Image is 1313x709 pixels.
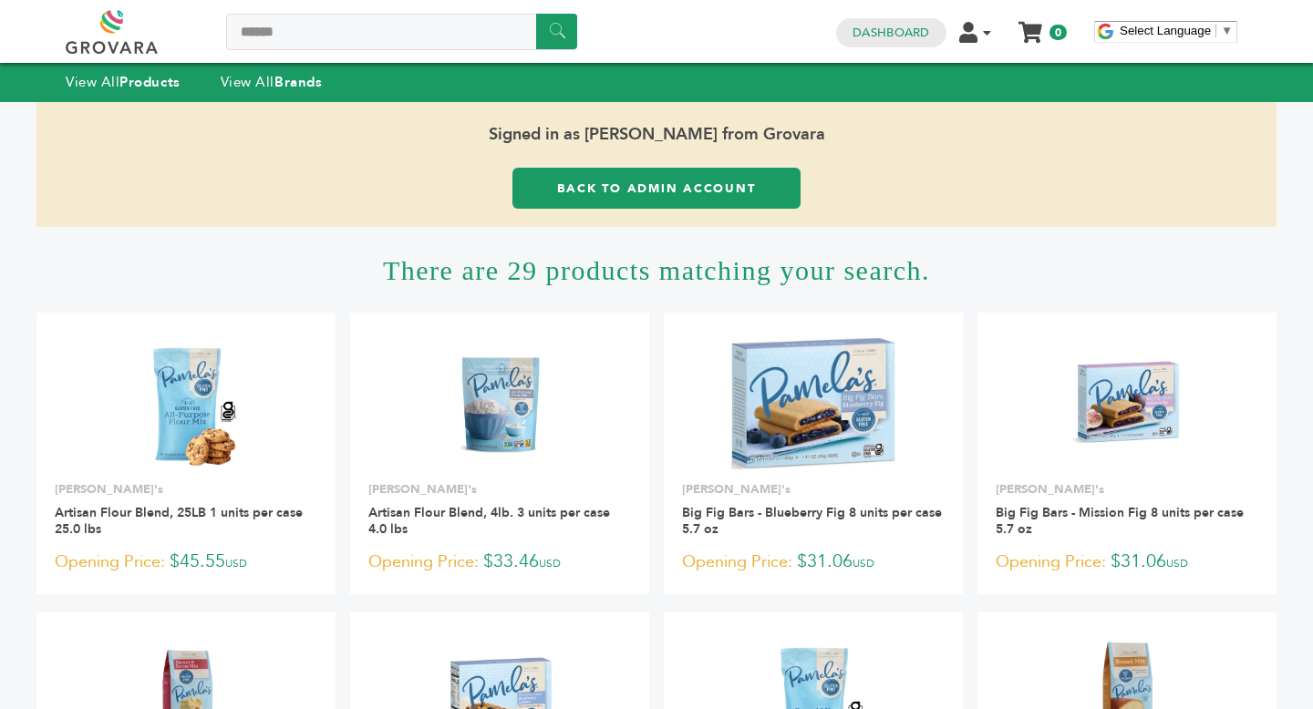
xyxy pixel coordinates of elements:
strong: Products [119,73,180,91]
span: 0 [1049,25,1067,40]
p: [PERSON_NAME]'s [368,481,631,498]
span: USD [539,556,561,570]
a: Artisan Flour Blend, 4lb. 3 units per case 4.0 lbs [368,504,610,538]
a: Back to Admin Account [512,168,801,209]
p: $33.46 [368,549,631,576]
a: Select Language​ [1120,24,1233,37]
a: Big Fig Bars - Blueberry Fig 8 units per case 5.7 oz [682,504,942,538]
img: Artisan Flour Blend, 4lb. 3 units per case 4.0 lbs [434,337,566,469]
h1: There are 29 products matching your search. [36,227,1277,313]
p: $31.06 [682,549,945,576]
span: USD [225,556,247,570]
p: [PERSON_NAME]'s [996,481,1258,498]
a: View AllProducts [66,73,181,91]
p: $45.55 [55,549,317,576]
a: Artisan Flour Blend, 25LB 1 units per case 25.0 lbs [55,504,303,538]
a: My Cart [1020,16,1041,36]
p: [PERSON_NAME]'s [682,481,945,498]
span: ​ [1215,24,1216,37]
span: Select Language [1120,24,1211,37]
a: Big Fig Bars - Mission Fig 8 units per case 5.7 oz [996,504,1244,538]
span: Opening Price: [682,550,792,574]
img: Big Fig Bars - Mission Fig 8 units per case 5.7 oz [1061,337,1194,469]
strong: Brands [274,73,322,91]
input: Search a product or brand... [226,14,577,50]
span: Opening Price: [368,550,479,574]
a: Dashboard [853,25,929,41]
span: Signed in as [PERSON_NAME] from Grovara [36,102,1277,168]
img: Artisan Flour Blend, 25LB 1 units per case 25.0 lbs [120,337,253,469]
span: USD [1166,556,1188,570]
p: $31.06 [996,549,1258,576]
span: USD [853,556,874,570]
span: ▼ [1221,24,1233,37]
img: Big Fig Bars - Blueberry Fig 8 units per case 5.7 oz [731,337,896,469]
span: Opening Price: [996,550,1106,574]
a: View AllBrands [221,73,323,91]
span: Opening Price: [55,550,165,574]
p: [PERSON_NAME]'s [55,481,317,498]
